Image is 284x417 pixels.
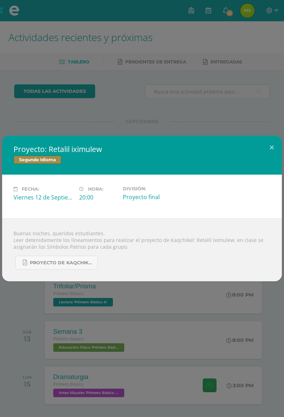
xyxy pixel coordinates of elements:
span: Segundo Idioma [13,156,61,164]
button: Close (Esc) [262,136,282,160]
div: 20:00 [79,193,117,201]
div: Buenas noches, queridos estudiantes. Leer detenidamente los lineamientos para realizar el proyect... [2,218,282,281]
a: Proyecto de Kaqchikel IV Unidad Secundaria.pdf [15,256,98,270]
span: Fecha: [22,186,39,192]
h2: Proyecto: Retalil iximulew [13,144,271,154]
label: División: [123,186,183,191]
div: Proyecto final [123,193,183,201]
span: Proyecto de Kaqchikel IV Unidad Secundaria.pdf [30,260,94,266]
span: Hora: [88,186,103,192]
div: Viernes 12 de Septiembre [13,193,73,201]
